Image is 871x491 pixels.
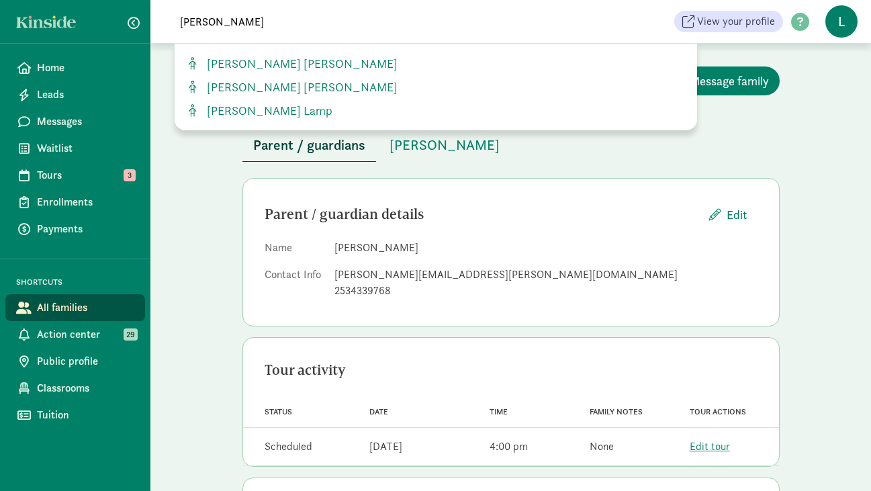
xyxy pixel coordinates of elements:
dt: Name [265,240,324,261]
a: Waitlist [5,135,145,162]
a: All families [5,294,145,321]
span: Leads [37,87,134,103]
span: Tours [37,167,134,183]
a: Tuition [5,402,145,429]
div: [PERSON_NAME][EMAIL_ADDRESS][PERSON_NAME][DOMAIN_NAME] [334,267,758,283]
dt: Contact Info [265,267,324,304]
span: Family notes [590,407,643,416]
span: Status [265,407,292,416]
button: Parent / guardians [242,129,376,162]
span: Enrollments [37,194,134,210]
a: [PERSON_NAME] [379,138,510,153]
span: Messages [37,114,134,130]
button: Message family [661,66,780,95]
a: [PERSON_NAME] [PERSON_NAME] [185,78,686,96]
input: Search for a family, child or location [172,8,549,35]
a: Payments [5,216,145,242]
div: None [590,439,614,455]
span: 3 [124,169,136,181]
span: Public profile [37,353,134,369]
span: Time [490,407,508,416]
a: Home [5,54,145,81]
a: [PERSON_NAME] Lamp [185,101,686,120]
a: Public profile [5,348,145,375]
div: [DATE] [369,439,402,455]
span: [PERSON_NAME] [389,134,500,156]
a: Enrollments [5,189,145,216]
div: Tour activity [265,359,758,381]
span: Tuition [37,407,134,423]
a: [PERSON_NAME] [PERSON_NAME] [185,54,686,73]
span: 29 [124,328,138,341]
span: All families [37,300,134,316]
a: Messages [5,108,145,135]
div: 4:00 pm [490,439,528,455]
span: View your profile [697,13,775,30]
span: [PERSON_NAME] Lamp [201,103,332,118]
dd: [PERSON_NAME] [334,240,758,256]
span: Waitlist [37,140,134,157]
span: Action center [37,326,134,343]
button: [PERSON_NAME] [379,129,510,161]
iframe: Chat Widget [804,427,871,491]
span: Message family [690,72,769,90]
span: Parent / guardians [253,134,365,156]
a: Action center 29 [5,321,145,348]
span: [PERSON_NAME] [PERSON_NAME] [201,56,398,71]
span: Classrooms [37,380,134,396]
div: Parent / guardian details [265,204,698,225]
span: Tour actions [690,407,746,416]
span: Date [369,407,388,416]
a: Edit tour [690,439,730,453]
span: Payments [37,221,134,237]
a: Parent / guardians [242,138,376,153]
button: Edit [698,200,758,229]
a: Leads [5,81,145,108]
a: Tours 3 [5,162,145,189]
span: Home [37,60,134,76]
div: Scheduled [265,439,312,455]
span: [PERSON_NAME] [PERSON_NAME] [201,79,398,95]
a: Classrooms [5,375,145,402]
a: View your profile [674,11,783,32]
span: Edit [727,206,747,224]
span: L [825,5,858,38]
div: 2534339768 [334,283,758,299]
